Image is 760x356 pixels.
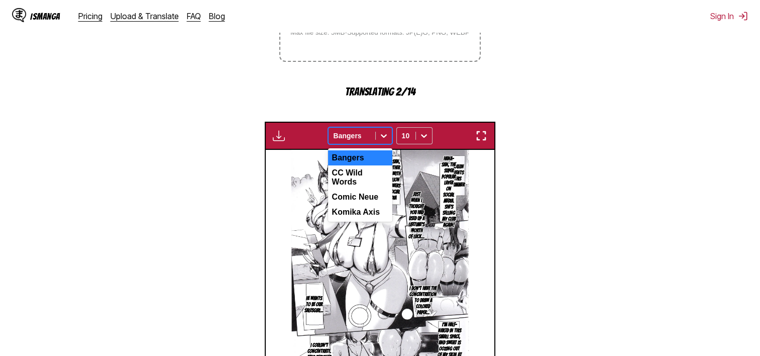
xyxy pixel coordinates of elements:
[30,12,60,21] div: IsManga
[328,150,392,165] div: Bangers
[407,284,439,318] p: I don't have the concentration to draw a colored paper...
[111,11,179,21] a: Upload & Translate
[440,154,458,230] p: Hana-san, the super popular layer on social media. She's selling my club again!
[78,11,102,21] a: Pricing
[209,11,225,21] a: Blog
[328,190,392,205] div: Comic Neue
[406,190,426,242] p: Just when I thought you had used up a lifetime's worth of luck...
[187,11,201,21] a: FAQ
[273,130,285,142] img: Download translated images
[279,86,480,98] p: Translating 2/14
[328,165,392,190] div: CC Wild Words
[12,8,26,22] img: IsManga Logo
[710,11,748,21] button: Sign In
[449,162,467,190] p: Doujin events this summer
[282,29,478,36] small: Max file size: 5MB • Supported formats: JP(E)G, PNG, WEBP
[12,8,78,24] a: IsManga LogoIsManga
[738,11,748,21] img: Sign out
[475,130,487,142] img: Enter fullscreen
[302,294,325,316] p: He wants to be our salesgirl...
[328,205,392,220] div: Komika Axis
